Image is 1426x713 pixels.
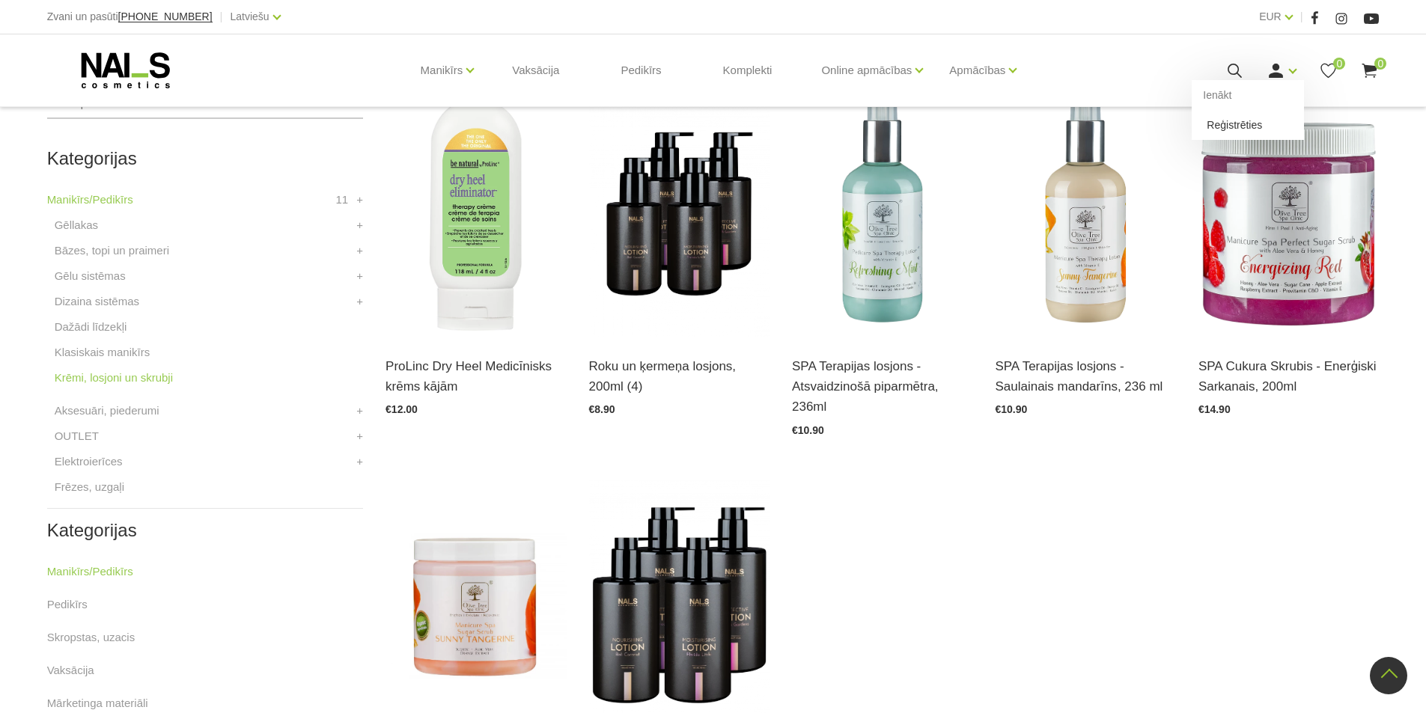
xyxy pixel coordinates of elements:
[792,89,972,337] img: Atsvaidzinošs Spa Tearpijas losjons pēdām/kājām ar piparmētras aromātu.Spa Terapijas pēdu losjons...
[356,427,363,445] a: +
[55,402,159,420] a: Aksesuāri, piederumi
[47,563,133,581] a: Manikīrs/Pedikīrs
[949,40,1005,100] a: Apmācības
[55,453,123,471] a: Elektroierīces
[821,40,912,100] a: Online apmācības
[421,40,463,100] a: Manikīrs
[500,34,571,106] a: Vaksācija
[47,596,88,613] a: Pedikīrs
[1319,61,1338,80] a: 0
[589,89,770,337] img: BAROJOŠS roku un ķermeņa LOSJONSBALI COCONUT barojošs roku un ķermeņa losjons paredzēts jebkura t...
[55,478,124,496] a: Frēzes, uzgaļi
[55,427,99,445] a: OUTLET
[1333,58,1345,70] span: 0
[55,242,169,260] a: Bāzes, topi un praimeri
[55,267,126,285] a: Gēlu sistēmas
[1259,7,1282,25] a: EUR
[995,356,1175,397] a: SPA Terapijas losjons - Saulainais mandarīns, 236 ml
[55,318,127,336] a: Dažādi līdzekļi
[792,356,972,417] a: SPA Terapijas losjons - Atsvaidzinošā piparmētra, 236ml
[1198,403,1231,415] span: €14.90
[55,293,139,310] a: Dizaina sistēmas
[118,10,213,22] span: [PHONE_NUMBER]
[220,7,223,26] span: |
[55,343,150,361] a: Klasiskais manikīrs
[231,7,269,25] a: Latviešu
[1360,61,1379,80] a: 0
[1300,7,1303,26] span: |
[356,402,363,420] a: +
[1198,356,1379,397] a: SPA Cukura Skrubis - Enerģiski Sarkanais, 200ml
[118,11,213,22] a: [PHONE_NUMBER]
[1192,110,1304,140] a: Reģistrēties
[47,661,94,679] a: Vaksācija
[55,216,98,234] a: Gēllakas
[1192,80,1304,110] a: Ienākt
[711,34,784,106] a: Komplekti
[47,191,133,209] a: Manikīrs/Pedikīrs
[995,89,1175,337] img: SPA Terapijas losjons - Saulainais mandarīns, 236 mlNodrošina ar vitamīniem, intensīvi atjauno un...
[356,191,363,209] a: +
[55,369,173,387] a: Krēmi, losjoni un skrubji
[792,424,824,436] span: €10.90
[356,453,363,471] a: +
[356,267,363,285] a: +
[1374,58,1386,70] span: 0
[47,628,135,646] a: Skropstas, uzacis
[386,356,566,397] a: ProLinc Dry Heel Medicīnisks krēms kājām
[47,521,363,540] h2: Kategorijas
[47,694,148,712] a: Mārketinga materiāli
[335,191,348,209] span: 11
[1198,89,1379,337] img: Īpaši ieteikts sausai un raupjai ādai. Unikāls vitamīnu un enerģijas skrubis ar ādas atjaunošanas...
[386,403,418,415] span: €12.00
[356,293,363,310] a: +
[995,403,1027,415] span: €10.90
[356,216,363,234] a: +
[609,34,673,106] a: Pedikīrs
[589,356,770,397] a: Roku un ķermeņa losjons, 200ml (4)
[589,403,615,415] span: €8.90
[47,7,213,26] div: Zvani un pasūti
[47,149,363,168] h2: Kategorijas
[356,242,363,260] a: +
[386,89,566,337] img: Krēms novērš uzstaigājumu rašanos, pēdu plaisāšanu, varžacu veidošanos. Labākais risinājums, lai ...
